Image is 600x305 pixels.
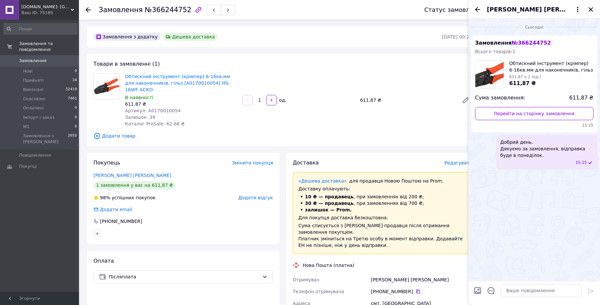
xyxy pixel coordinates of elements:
div: Дешева доставка [163,33,217,41]
span: Залишок: 39 [125,115,155,120]
span: Післяплата [109,273,260,280]
div: Статус замовлення [424,7,485,13]
span: Оплата [93,258,114,264]
span: Телефон отримувача [293,289,344,294]
div: Додати email [93,206,133,213]
div: Для покупця доставка безкоштовна. [298,214,467,221]
span: 0 [75,124,77,130]
span: 15:25 12.10.2025 [475,123,593,128]
span: 0 [75,115,77,120]
div: для продавця Новою Поштою на Prom. [298,178,467,184]
span: Артикул: A0170010054 [125,108,181,113]
span: Обтискний інструмент (крімпер) 6-16кв.мм для наконечників, гільз [A0170010054] HS-16WF АСКО [509,60,593,73]
span: Скасовані [23,96,45,102]
li: , при замовленнях від 700 ₴; [298,200,467,207]
div: Ваш ID: 75185 [21,10,79,16]
span: Elnik.Shop: Оптово-роздрібна компанія [21,4,71,10]
span: В наявності [125,95,153,100]
a: «Дешева доставка» [298,178,347,184]
span: Доставка [293,160,319,166]
span: Замовлення [19,58,46,64]
span: Додати відгук [238,195,273,200]
span: 32419 [65,87,77,93]
div: 12.10.2025 [471,24,597,30]
span: Всього товарів: 1 [475,49,515,54]
div: [PHONE_NUMBER] [371,288,472,295]
div: Доставку оплачують: [298,185,467,192]
span: Імпорт і заказ [23,115,54,120]
span: 611,87 ₴ [569,94,593,102]
span: Каталог ProSale: 62.66 ₴ [125,121,185,126]
button: Назад [474,6,482,13]
span: Редагувати [444,160,472,165]
span: 0 [75,68,77,74]
span: залишок — Prom. [305,207,352,212]
span: Нові [23,68,33,74]
span: 0 [75,105,77,111]
img: Обтискний інструмент (крімпер) 6-16кв.мм для наконечників, гільз [A0170010054] HS-16WF АСКО [94,78,119,95]
span: Замовлення та повідомлення [19,41,79,53]
span: 34 [72,77,77,83]
span: № 366244752 [512,40,551,46]
span: Замовлення з [PERSON_NAME] [23,133,68,145]
span: Сума замовлення: [475,94,525,102]
a: [PERSON_NAME] [PERSON_NAME] [93,173,171,178]
div: од. [277,97,287,103]
span: Замовлення [475,40,551,46]
time: [DATE] 00:22 [442,34,472,39]
div: успішних покупок [93,194,156,201]
div: 1 замовлення у вас на 611,87 ₴ [93,181,176,189]
button: Відкрити шаблони відповідей [487,286,495,295]
span: Виконані [23,87,43,93]
span: Отримувач [293,277,319,282]
a: Обтискний інструмент (крімпер) 6-16кв.мм для наконечників, гільз [A0170010054] HS-16WF АСКО [125,74,230,92]
div: Додати email [99,206,133,213]
span: Додати товар [93,132,472,140]
a: Перейти на сторінку замовлення [475,107,593,120]
span: 30 ₴ — продавець [305,201,354,206]
span: 98% [100,195,110,200]
div: 611.87 ₴ [125,101,237,107]
span: 10 ₴ — продавець [305,194,354,199]
span: Добрий день. Дякуємо за замовлення, відправка буде в понеділок. [500,139,593,159]
span: Замовлення [99,6,143,14]
div: Сума списується з [PERSON_NAME] продавця після отримання замовлення покупцем. Платник зміниться н... [298,222,467,249]
span: №366244752 [145,6,191,14]
span: 611,87 x 1 (од.) [509,75,541,79]
div: [PHONE_NUMBER] [99,218,143,225]
img: 6730662400_w100_h100_obzhimnoj-instrument-krimper.jpg [475,60,504,89]
span: 7461 [68,96,77,102]
span: 2655 [68,133,77,145]
span: Оплачені [23,105,44,111]
button: Закрити [587,6,595,13]
span: Сьогодні [522,25,546,30]
div: [PERSON_NAME] [PERSON_NAME] [369,274,474,286]
span: Прийняті [23,77,43,83]
button: [PERSON_NAME] [PERSON_NAME] [487,5,582,14]
span: Товари в замовленні (1) [93,61,160,67]
span: Покупець [93,160,120,166]
div: Замовлення з додатку [93,33,160,41]
div: Повернутися назад [86,7,91,13]
div: Нова Пошта (платна) [301,262,356,269]
span: Покупці [19,163,37,169]
a: Редагувати [459,94,472,107]
span: [PERSON_NAME] [PERSON_NAME] [487,5,568,14]
span: 15:25 12.10.2025 [575,160,587,165]
div: 611.87 ₴ [358,96,457,105]
span: 611,87 ₴ [509,80,536,86]
input: Пошук [3,23,78,35]
li: , при замовленнях від 200 ₴; [298,193,467,200]
span: Повідомлення [19,152,51,158]
span: Змінити покупця [232,160,273,165]
span: М1 [23,124,30,130]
